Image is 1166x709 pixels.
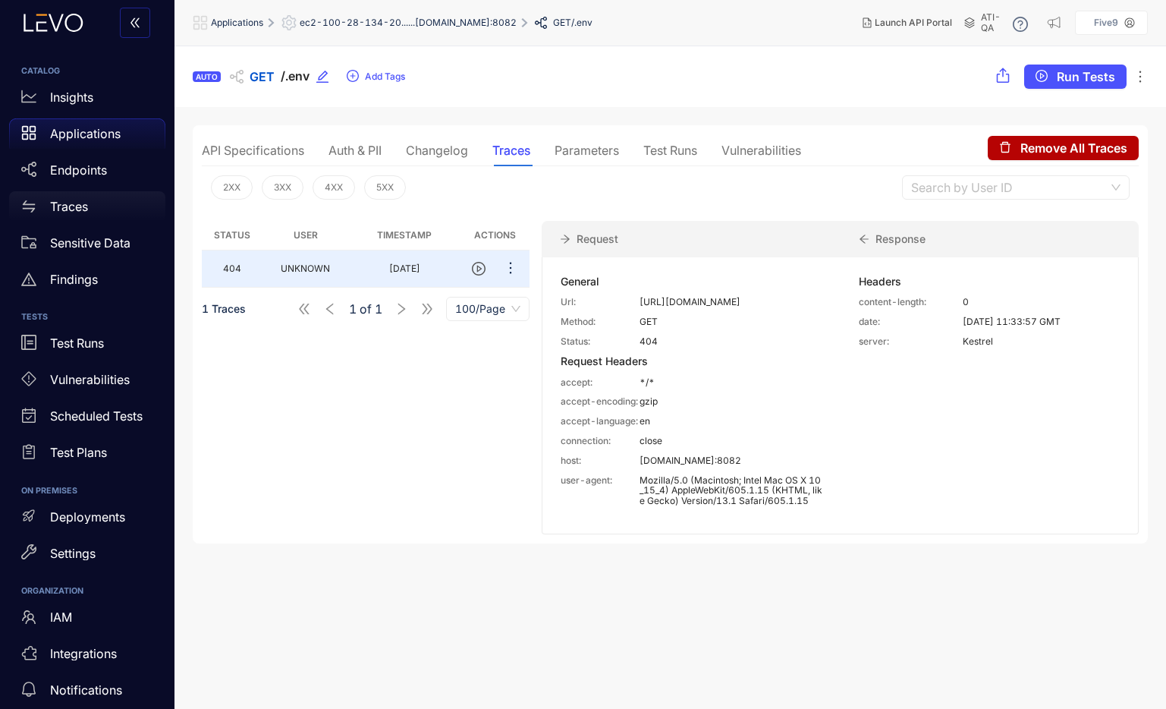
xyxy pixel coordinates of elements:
[492,143,530,157] div: Traces
[9,365,165,402] a: Vulnerabilities
[9,402,165,438] a: Scheduled Tests
[859,317,963,327] p: date:
[640,297,822,307] p: [URL][DOMAIN_NAME]
[281,69,310,84] span: /.env
[640,436,822,446] p: close
[571,17,592,28] span: /.env
[875,17,952,28] span: Launch API Portal
[316,65,340,89] button: edit
[50,336,104,350] p: Test Runs
[364,175,406,200] button: 5XX
[640,475,822,506] p: Mozilla/5.0 (Macintosh; Intel Mac OS X 10_15_4) AppleWebKit/605.1.15 (KHTML, like Gecko) Version/...
[9,264,165,301] a: Findings
[50,547,96,560] p: Settings
[281,263,330,274] span: UNKNOWN
[988,136,1139,160] button: deleteRemove All Traces
[375,302,382,316] span: 1
[981,12,1001,33] span: ATI-QA
[472,262,486,276] span: play-circle
[1020,141,1127,155] span: Remove All Traces
[50,200,88,213] p: Traces
[859,297,963,307] p: content-length:
[349,302,382,316] span: of
[561,377,639,388] p: accept:
[21,587,153,596] h6: ORGANIZATION
[9,82,165,118] a: Insights
[50,373,130,386] p: Vulnerabilities
[50,409,143,423] p: Scheduled Tests
[211,17,263,28] span: Applications
[348,221,460,251] th: Timestamp
[542,221,840,257] div: Request
[640,455,822,466] p: [DOMAIN_NAME]:8082
[850,11,964,35] button: Launch API Portal
[963,317,1120,327] p: [DATE] 11:33:57 GMT
[1036,70,1048,84] span: play-circle
[561,336,639,347] p: Status:
[281,15,300,30] span: setting
[9,638,165,675] a: Integrations
[129,17,141,30] span: double-left
[9,155,165,191] a: Endpoints
[262,221,349,251] th: User
[9,191,165,228] a: Traces
[561,436,639,446] p: connection:
[841,221,1139,257] div: Response
[643,143,697,157] div: Test Runs
[963,297,1120,307] p: 0
[560,234,570,244] span: arrow-right
[640,336,822,347] p: 404
[376,182,394,193] span: 5XX
[211,175,253,200] button: 2XX
[202,221,262,251] th: Status
[346,65,406,89] button: plus-circleAdd Tags
[21,199,36,214] span: swap
[316,70,329,84] span: edit
[223,182,240,193] span: 2XX
[21,610,36,625] span: team
[21,313,153,322] h6: TESTS
[9,538,165,575] a: Settings
[9,502,165,538] a: Deployments
[9,438,165,474] a: Test Plans
[455,298,520,320] span: 100/Page
[347,70,359,84] span: plus-circle
[721,143,801,157] div: Vulnerabilities
[50,610,72,624] p: IAM
[274,182,291,193] span: 3XX
[9,602,165,638] a: IAM
[21,487,153,496] h6: ON PREMISES
[50,236,130,250] p: Sensitive Data
[561,475,639,506] p: user-agent:
[50,683,122,697] p: Notifications
[202,251,262,288] td: 404
[859,336,963,347] p: server:
[9,329,165,365] a: Test Runs
[9,228,165,264] a: Sensitive Data
[262,175,303,200] button: 3XX
[561,297,639,307] p: Url:
[1024,65,1127,89] button: play-circleRun Tests
[1057,70,1115,84] span: Run Tests
[503,260,518,278] span: ellipsis
[21,67,153,76] h6: CATALOG
[859,234,869,244] span: arrow-left
[349,302,357,316] span: 1
[640,416,822,427] p: en
[50,647,117,660] p: Integrations
[313,175,355,200] button: 4XX
[561,396,639,407] p: accept-encoding:
[50,90,93,104] p: Insights
[50,446,107,459] p: Test Plans
[460,221,530,251] th: Actions
[561,416,639,427] p: accept-language:
[999,141,1011,155] span: delete
[328,143,382,157] div: Auth & PII
[50,163,107,177] p: Endpoints
[561,355,822,367] div: Request Headers
[1094,17,1118,28] p: Five9
[561,317,639,327] p: Method:
[1133,69,1148,84] span: ellipsis
[640,396,822,407] p: gzip
[202,143,304,157] div: API Specifications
